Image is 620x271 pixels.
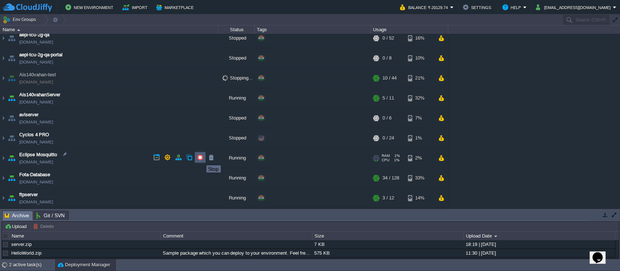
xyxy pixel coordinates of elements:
div: 34 / 128 [382,168,399,188]
a: Ais140vahanServer [19,91,60,98]
img: AMDAwAAAACH5BAEAAAAALAAAAAABAAEAAAICRAEAOw== [0,88,6,108]
div: Running [218,148,255,168]
span: Stopping... [222,75,253,81]
a: [DOMAIN_NAME] [19,138,53,146]
div: 2 active task(s) [9,259,54,271]
span: Archive [5,211,29,220]
div: Usage [371,25,448,34]
div: 3 / 12 [382,188,394,208]
span: 1% [393,154,400,158]
div: 7% [408,108,431,128]
div: 14% [408,188,431,208]
a: [DOMAIN_NAME] [19,198,53,206]
button: Marketplace [156,3,196,12]
span: [DOMAIN_NAME] [19,178,53,186]
div: 1% [408,128,431,148]
img: AMDAwAAAACH5BAEAAAAALAAAAAABAAEAAAICRAEAOw== [7,108,17,128]
div: Stopped [218,28,255,48]
button: Help [502,3,523,12]
div: 0 / 52 [382,28,394,48]
div: Comment [161,232,312,240]
img: AMDAwAAAACH5BAEAAAAALAAAAAABAAEAAAICRAEAOw== [0,108,6,128]
button: Delete [33,223,56,230]
button: [EMAIL_ADDRESS][DOMAIN_NAME] [536,3,613,12]
img: AMDAwAAAACH5BAEAAAAALAAAAAABAAEAAAICRAEAOw== [0,28,6,48]
div: Stopped [218,128,255,148]
div: 7 KB [312,240,463,248]
a: ftpserver [19,191,38,198]
iframe: chat widget [589,242,613,264]
div: Status [219,25,254,34]
img: AMDAwAAAACH5BAEAAAAALAAAAAABAAEAAAICRAEAOw== [7,168,17,188]
span: Git / SVN [36,211,65,220]
button: Balance ₹-20129.74 [400,3,450,12]
img: AMDAwAAAACH5BAEAAAAALAAAAAABAAEAAAICRAEAOw== [7,28,17,48]
button: Import [122,3,150,12]
div: Name [1,25,218,34]
a: Eclipse Mosquitto [19,151,57,158]
div: Running [218,88,255,108]
div: 2% [408,148,431,168]
a: aepl-tcu-2g-qa [19,31,49,39]
img: AMDAwAAAACH5BAEAAAAALAAAAAABAAEAAAICRAEAOw== [0,128,6,148]
img: AMDAwAAAACH5BAEAAAAALAAAAAABAAEAAAICRAEAOw== [7,188,17,208]
div: Size [313,232,463,240]
a: [DOMAIN_NAME] [19,158,53,166]
button: New Environment [65,3,116,12]
div: Running [218,188,255,208]
div: 32% [408,88,431,108]
img: AMDAwAAAACH5BAEAAAAALAAAAAABAAEAAAICRAEAOw== [17,29,20,31]
a: [DOMAIN_NAME] [19,58,53,66]
div: 5 / 11 [382,88,394,108]
a: [DOMAIN_NAME] [19,78,53,86]
div: 21% [408,68,431,88]
div: Upload Date [464,232,615,240]
img: AMDAwAAAACH5BAEAAAAALAAAAAABAAEAAAICRAEAOw== [0,148,6,168]
div: 11:30 | [DATE] [464,249,615,257]
a: server.zip [11,242,32,247]
a: [DOMAIN_NAME] [19,118,53,126]
a: Ais140vahan-test [19,71,56,78]
div: 16% [408,28,431,48]
div: 575 KB [312,249,463,257]
div: 0 / 8 [382,48,392,68]
img: AMDAwAAAACH5BAEAAAAALAAAAAABAAEAAAICRAEAOw== [0,188,6,208]
button: Upload [5,223,29,230]
img: AMDAwAAAACH5BAEAAAAALAAAAAABAAEAAAICRAEAOw== [7,48,17,68]
img: AMDAwAAAACH5BAEAAAAALAAAAAABAAEAAAICRAEAOw== [0,168,6,188]
div: 0 / 6 [382,108,392,128]
div: Name [10,232,161,240]
button: Deployment Manager [58,261,110,268]
img: AMDAwAAAACH5BAEAAAAALAAAAAABAAEAAAICRAEAOw== [0,68,6,88]
div: Running [218,168,255,188]
img: AMDAwAAAACH5BAEAAAAALAAAAAABAAEAAAICRAEAOw== [7,148,17,168]
div: Stopped [218,108,255,128]
div: 10% [408,48,431,68]
a: Cyclos 4 PRO [19,131,49,138]
a: Fota-Database [19,171,50,178]
img: AMDAwAAAACH5BAEAAAAALAAAAAABAAEAAAICRAEAOw== [0,48,6,68]
img: AMDAwAAAACH5BAEAAAAALAAAAAABAAEAAAICRAEAOw== [7,68,17,88]
span: CPU [382,158,389,162]
a: aepl-tcu-2g-qa-portal [19,51,62,58]
button: Settings [463,3,493,12]
a: avlserver [19,111,39,118]
a: [DOMAIN_NAME] [19,39,53,46]
img: AMDAwAAAACH5BAEAAAAALAAAAAABAAEAAAICRAEAOw== [7,88,17,108]
a: HelloWorld.zip [11,250,41,256]
a: [DOMAIN_NAME] [19,98,53,106]
div: 18:19 | [DATE] [464,240,615,248]
span: RAM [382,154,390,158]
span: 1% [392,158,400,162]
img: AMDAwAAAACH5BAEAAAAALAAAAAABAAEAAAICRAEAOw== [7,128,17,148]
div: Stopped [218,48,255,68]
div: 10 / 44 [382,68,397,88]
